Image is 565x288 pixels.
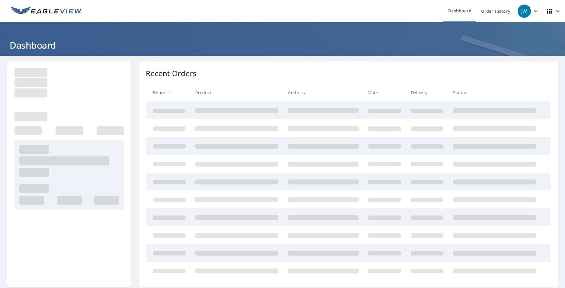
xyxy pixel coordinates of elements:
h1: Dashboard [7,39,558,51]
th: Product [190,84,283,101]
p: Recent Orders [146,68,196,79]
th: Status [448,84,541,101]
th: Date [363,84,406,101]
th: Report # [146,84,190,101]
th: Address [283,84,363,101]
div: JW [518,5,531,18]
img: EV Logo [11,7,82,16]
th: Delivery [406,84,448,101]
